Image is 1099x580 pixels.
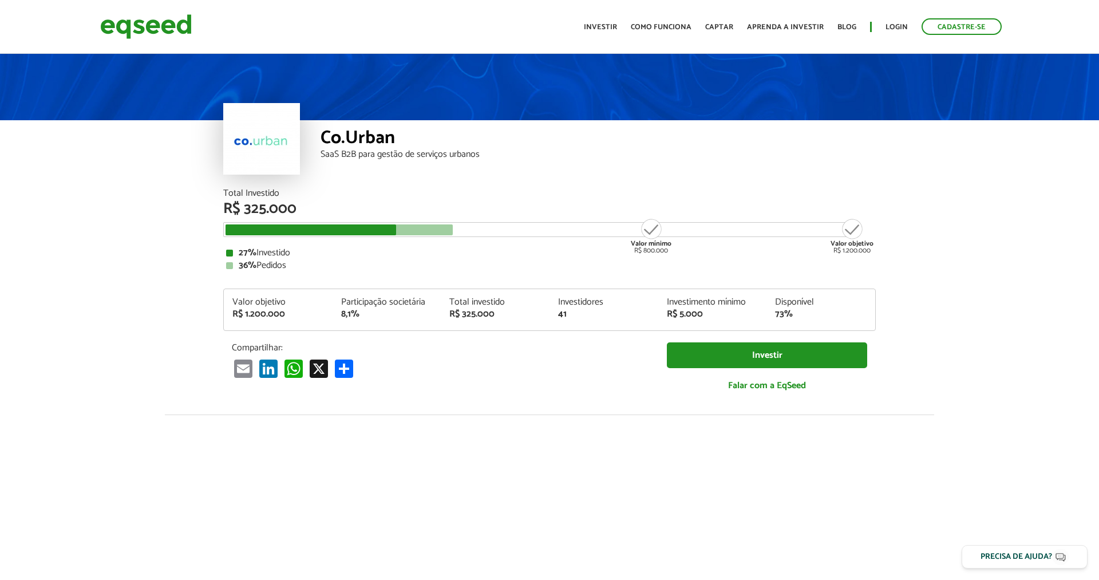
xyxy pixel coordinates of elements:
[449,298,541,307] div: Total investido
[223,202,876,216] div: R$ 325.000
[226,248,873,258] div: Investido
[226,261,873,270] div: Pedidos
[257,359,280,378] a: LinkedIn
[558,298,650,307] div: Investidores
[747,23,824,31] a: Aprenda a investir
[630,218,673,254] div: R$ 800.000
[667,298,758,307] div: Investimento mínimo
[631,23,691,31] a: Como funciona
[705,23,733,31] a: Captar
[667,374,867,397] a: Falar com a EqSeed
[223,189,876,198] div: Total Investido
[239,245,256,261] strong: 27%
[449,310,541,319] div: R$ 325.000
[239,258,256,273] strong: 36%
[341,298,433,307] div: Participação societária
[232,342,650,353] p: Compartilhar:
[232,359,255,378] a: Email
[100,11,192,42] img: EqSeed
[631,238,671,249] strong: Valor mínimo
[922,18,1002,35] a: Cadastre-se
[341,310,433,319] div: 8,1%
[775,310,867,319] div: 73%
[831,238,873,249] strong: Valor objetivo
[584,23,617,31] a: Investir
[837,23,856,31] a: Blog
[558,310,650,319] div: 41
[307,359,330,378] a: X
[333,359,355,378] a: Share
[885,23,908,31] a: Login
[321,129,876,150] div: Co.Urban
[667,342,867,368] a: Investir
[775,298,867,307] div: Disponível
[232,310,324,319] div: R$ 1.200.000
[232,298,324,307] div: Valor objetivo
[282,359,305,378] a: WhatsApp
[831,218,873,254] div: R$ 1.200.000
[667,310,758,319] div: R$ 5.000
[321,150,876,159] div: SaaS B2B para gestão de serviços urbanos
